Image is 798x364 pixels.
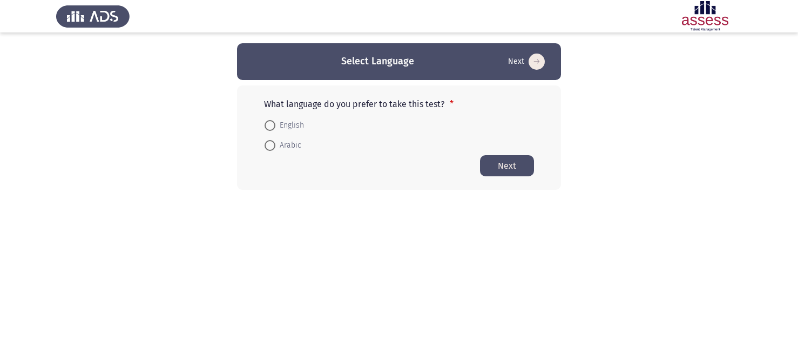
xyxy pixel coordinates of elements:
[264,99,534,109] p: What language do you prefer to take this test?
[56,1,130,31] img: Assess Talent Management logo
[341,55,414,68] h3: Select Language
[480,155,534,176] button: Start assessment
[505,53,548,70] button: Start assessment
[275,119,304,132] span: English
[668,1,742,31] img: Assessment logo of Development Assessment R1 (EN/AR)
[275,139,301,152] span: Arabic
